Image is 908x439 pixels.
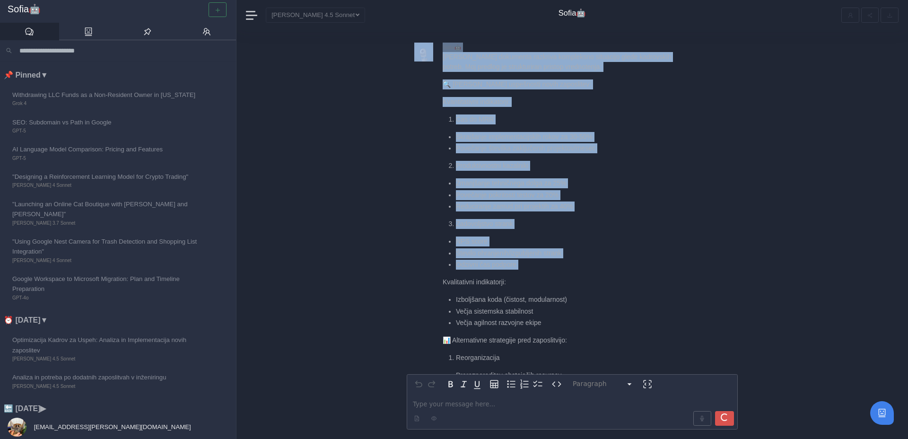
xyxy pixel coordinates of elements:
li: Reorganizacija [456,353,693,363]
input: Search conversations [16,44,230,57]
div: editable markdown [407,394,737,429]
li: Večja sistemska stabilnost [456,307,693,316]
span: Withdrawing LLC Funds as a Non-Resident Owner in [US_STATE] [12,90,202,100]
li: Večja agilnost razvojne ekipe [456,318,693,328]
li: Zadovoljstvo strank [456,219,693,229]
div: Sofia🤖 [443,43,738,52]
li: Izboljšana koda (čistost, modularnost) [456,295,693,305]
li: Število ohranjenih/izgubljenih strank [456,248,693,258]
p: [PERSON_NAME] dokumenta razkriva kompleksno situacijo glede kadrovskih potreb. Moj predlog je str... [443,52,693,72]
a: Sofia🤖 [8,4,228,15]
button: Check list [531,378,544,391]
button: Bulleted list [505,378,518,391]
li: ⏰ [DATE] ▼ [4,314,236,326]
span: Google Workspace to Microsoft Migration: Plan and Timeline Preparation [12,274,202,294]
p: 📊 Alternativne strategije pred zaposlitvijo: [443,335,693,345]
span: "Using Google Nest Camera for Trash Detection and Shopping List Integration" [12,237,202,257]
span: [PERSON_NAME] 4.5 Sonnet [12,355,202,363]
li: Povečanje pokritosti testov za 20% [456,190,693,200]
span: [PERSON_NAME] 4 Sonnet [12,257,202,264]
span: [PERSON_NAME] 3.7 Sonnet [12,219,202,227]
div: toggle group [505,378,544,391]
span: Analiza in potreba po dodatnih zaposlitvah v inženiringu [12,372,202,382]
li: 📌 Pinned ▼ [4,69,236,81]
h4: Sofia🤖 [559,9,586,18]
li: Reduciranje zamud pri projektih za 40% [456,202,693,211]
span: Grok 4 [12,100,202,107]
p: Kvalitativni indikatorji: [443,277,693,287]
span: "Designing a Reinforcement Learning Model for Crypto Trading" [12,172,202,182]
p: 🔍 [PERSON_NAME] uspešnosti novih zaposlitev: [443,79,693,89]
button: Inline code format [550,378,563,391]
li: Zmanjšanje tehničnega dolga za 25% [456,178,693,188]
li: 🔙 [DATE] ▶ [4,403,236,415]
li: Prerazporeditev obstoječih resursov [456,370,693,380]
button: Numbered list [518,378,531,391]
button: Bold [444,378,457,391]
span: GPT-4o [12,294,202,302]
p: Kvantitativni indikatorji: [443,97,693,107]
span: SEO: Subdomain vs Path in Google [12,117,202,127]
button: Block type [569,378,637,391]
button: Underline [471,378,484,391]
span: AI Language Model Comparison: Pricing and Features [12,144,202,154]
li: Povečanje številka zaključenih projektov/mesec [456,143,693,153]
span: [PERSON_NAME] 4 Sonnet [12,182,202,189]
span: GPT-5 [12,127,202,135]
span: Optimizacija Kadrov za Uspeh: Analiza in Implementacija novih zaposlitev [12,335,202,355]
li: Produktivnostni kazalniki [456,161,693,171]
li: Skrajšanje implementacijskih rokov za 30-50% [456,132,693,142]
li: NPS score [456,237,693,246]
li: Čas do MRR [456,114,693,124]
span: [EMAIL_ADDRESS][PERSON_NAME][DOMAIN_NAME] [32,423,191,430]
span: "Launching an Online Cat Boutique with [PERSON_NAME] and [PERSON_NAME]" [12,199,202,219]
li: Odzivni čas podpore [456,260,693,270]
span: GPT-5 [12,155,202,162]
span: [PERSON_NAME] 4.5 Sonnet [12,383,202,390]
button: Italic [457,378,471,391]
